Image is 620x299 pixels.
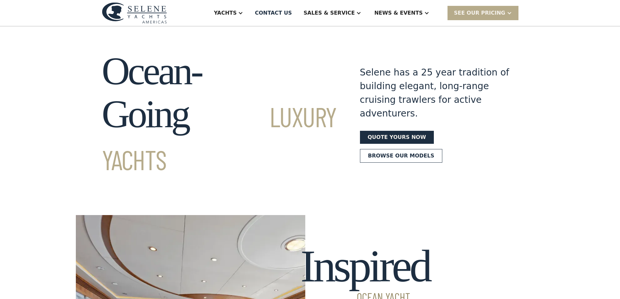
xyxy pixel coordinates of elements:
[374,9,423,17] div: News & EVENTS
[360,66,510,120] div: Selene has a 25 year tradition of building elegant, long-range cruising trawlers for active adven...
[360,149,443,163] a: Browse our models
[255,9,292,17] div: Contact US
[214,9,237,17] div: Yachts
[102,50,337,179] h1: Ocean-Going
[304,9,355,17] div: Sales & Service
[360,131,434,144] a: Quote yours now
[102,100,337,176] span: Luxury Yachts
[454,9,505,17] div: SEE Our Pricing
[102,2,167,23] img: logo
